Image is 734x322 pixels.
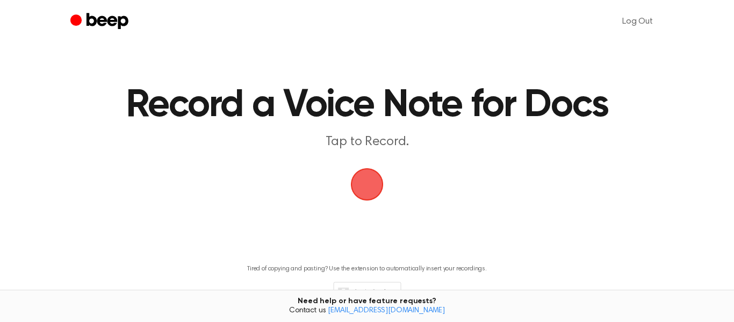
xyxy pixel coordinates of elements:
[161,133,573,151] p: Tap to Record.
[116,86,618,125] h1: Record a Voice Note for Docs
[351,168,383,201] img: Beep Logo
[328,307,445,314] a: [EMAIL_ADDRESS][DOMAIN_NAME]
[247,265,487,273] p: Tired of copying and pasting? Use the extension to automatically insert your recordings.
[611,9,664,34] a: Log Out
[6,306,728,316] span: Contact us
[70,11,131,32] a: Beep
